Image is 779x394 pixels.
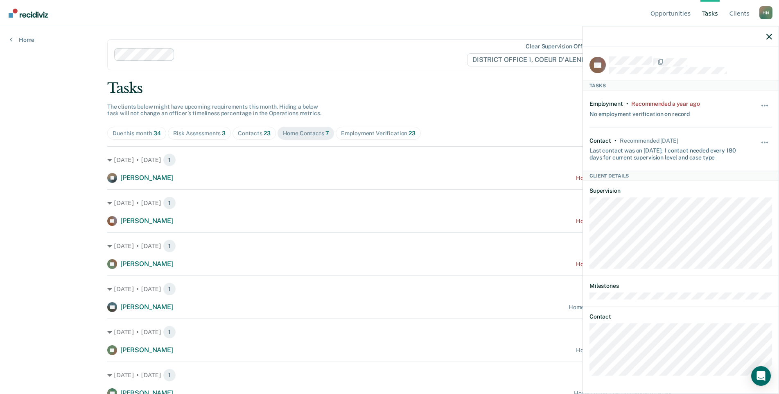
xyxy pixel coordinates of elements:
div: Home contact recommended a day ago [569,304,672,311]
img: Recidiviz [9,9,48,18]
span: [PERSON_NAME] [120,303,173,311]
span: 7 [325,130,329,137]
div: Recommended today [620,137,678,144]
div: H N [759,6,772,19]
span: [PERSON_NAME] [120,217,173,225]
div: Employment Verification [341,130,415,137]
dt: Contact [589,313,772,320]
div: [DATE] • [DATE] [107,282,672,296]
div: Home contact recommended [DATE] [576,347,672,354]
div: Open Intercom Messenger [751,366,771,386]
div: [DATE] • [DATE] [107,326,672,339]
span: 23 [264,130,271,137]
div: Last contact was on [DATE]; 1 contact needed every 180 days for current supervision level and cas... [589,144,742,161]
span: 1 [163,369,176,382]
span: DISTRICT OFFICE 1, COEUR D'ALENE [467,53,597,66]
div: Client Details [583,171,779,180]
div: Home Contacts [283,130,329,137]
dt: Supervision [589,187,772,194]
span: 1 [163,326,176,339]
div: [DATE] • [DATE] [107,153,672,166]
span: [PERSON_NAME] [120,174,173,182]
div: Tasks [583,80,779,90]
span: 1 [163,282,176,296]
div: Contact [589,137,611,144]
span: 34 [154,130,161,137]
span: [PERSON_NAME] [120,260,173,268]
span: 3 [222,130,226,137]
div: Employment [589,100,623,107]
div: Contacts [238,130,271,137]
span: 23 [409,130,415,137]
div: Home contact recommended [DATE] [576,175,672,182]
span: 1 [163,196,176,210]
div: Clear supervision officers [526,43,595,50]
div: Home contact recommended [DATE] [576,261,672,268]
span: 1 [163,239,176,253]
span: The clients below might have upcoming requirements this month. Hiding a below task will not chang... [107,103,321,117]
div: Home contact recommended [DATE] [576,218,672,225]
span: 1 [163,153,176,166]
div: [DATE] • [DATE] [107,369,672,382]
div: Risk Assessments [173,130,226,137]
div: Tasks [107,80,672,97]
a: Home [10,36,34,43]
div: • [614,137,616,144]
div: • [626,100,628,107]
div: Recommended a year ago [631,100,700,107]
dt: Milestones [589,282,772,289]
button: Profile dropdown button [759,6,772,19]
div: [DATE] • [DATE] [107,196,672,210]
div: [DATE] • [DATE] [107,239,672,253]
div: No employment verification on record [589,107,690,117]
div: Due this month [113,130,161,137]
span: [PERSON_NAME] [120,346,173,354]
